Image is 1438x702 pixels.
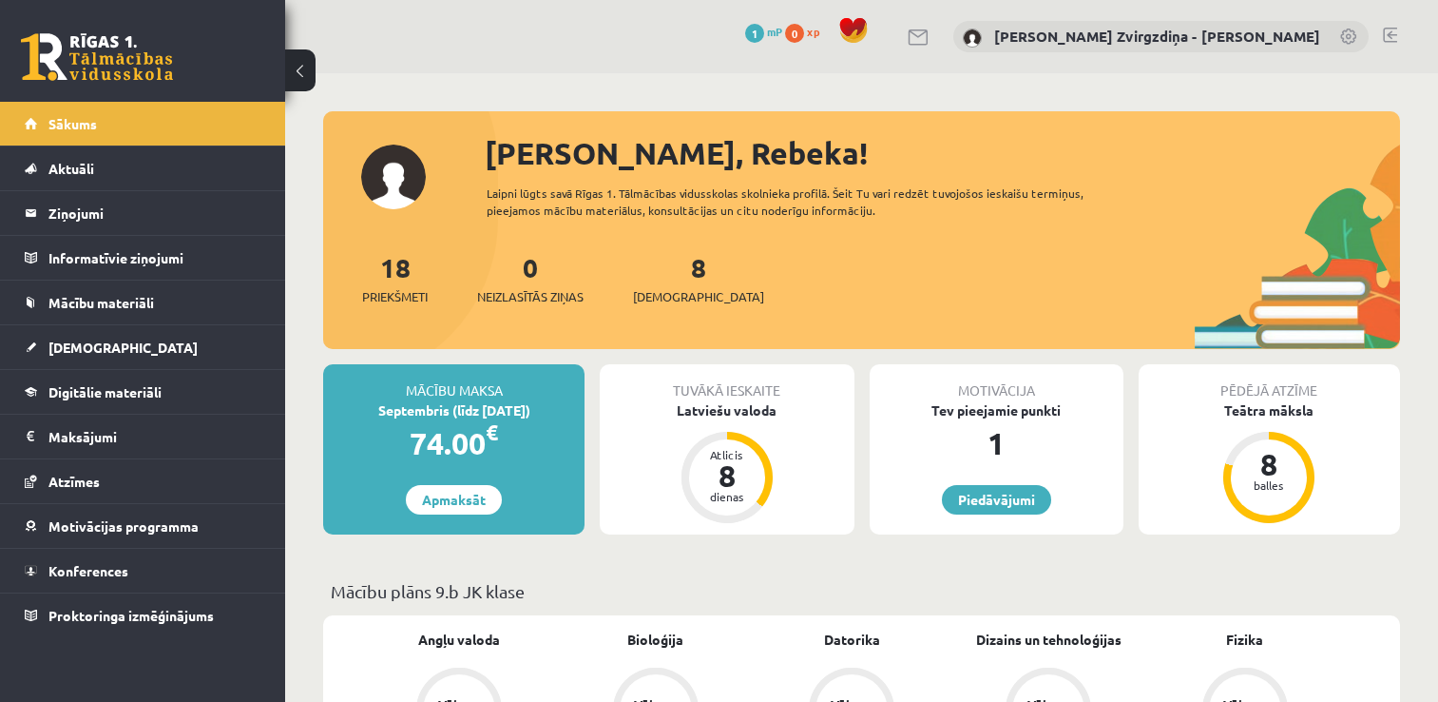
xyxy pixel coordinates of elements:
[48,160,94,177] span: Aktuāli
[477,250,584,306] a: 0Neizlasītās ziņas
[745,24,782,39] a: 1 mP
[699,449,756,460] div: Atlicis
[25,549,261,593] a: Konferences
[633,287,764,306] span: [DEMOGRAPHIC_DATA]
[406,485,502,515] a: Apmaksāt
[785,24,829,39] a: 0 xp
[485,130,1400,176] div: [PERSON_NAME], Rebeka!
[25,146,261,190] a: Aktuāli
[25,281,261,324] a: Mācību materiāli
[963,29,982,48] img: Rebeka Zvirgzdiņa - Stepanova
[767,24,782,39] span: mP
[48,473,100,490] span: Atzīmes
[486,419,498,446] span: €
[1240,479,1297,491] div: balles
[25,191,261,235] a: Ziņojumi
[699,460,756,491] div: 8
[48,562,128,579] span: Konferences
[745,24,764,43] span: 1
[362,287,428,306] span: Priekšmeti
[477,287,584,306] span: Neizlasītās ziņas
[807,24,819,39] span: xp
[600,364,853,400] div: Tuvākā ieskaite
[870,420,1123,466] div: 1
[994,27,1320,46] a: [PERSON_NAME] Zvirgzdiņa - [PERSON_NAME]
[824,630,880,650] a: Datorika
[48,191,261,235] legend: Ziņojumi
[25,594,261,637] a: Proktoringa izmēģinājums
[48,607,214,624] span: Proktoringa izmēģinājums
[418,630,500,650] a: Angļu valoda
[48,339,198,356] span: [DEMOGRAPHIC_DATA]
[25,325,261,369] a: [DEMOGRAPHIC_DATA]
[323,364,585,400] div: Mācību maksa
[600,400,853,420] div: Latviešu valoda
[25,459,261,503] a: Atzīmes
[25,415,261,458] a: Maksājumi
[48,415,261,458] legend: Maksājumi
[362,250,428,306] a: 18Priekšmeti
[870,364,1123,400] div: Motivācija
[21,33,173,81] a: Rīgas 1. Tālmācības vidusskola
[785,24,804,43] span: 0
[25,102,261,146] a: Sākums
[627,630,683,650] a: Bioloģija
[1139,400,1400,526] a: Teātra māksla 8 balles
[48,115,97,132] span: Sākums
[1139,364,1400,400] div: Pēdējā atzīme
[1240,449,1297,479] div: 8
[600,400,853,526] a: Latviešu valoda Atlicis 8 dienas
[48,383,162,400] span: Digitālie materiāli
[323,420,585,466] div: 74.00
[1226,630,1263,650] a: Fizika
[48,236,261,280] legend: Informatīvie ziņojumi
[942,485,1051,515] a: Piedāvājumi
[323,400,585,420] div: Septembris (līdz [DATE])
[699,491,756,502] div: dienas
[870,400,1123,420] div: Tev pieejamie punkti
[25,370,261,414] a: Digitālie materiāli
[331,578,1392,604] p: Mācību plāns 9.b JK klase
[48,294,154,311] span: Mācību materiāli
[487,185,1133,219] div: Laipni lūgts savā Rīgas 1. Tālmācības vidusskolas skolnieka profilā. Šeit Tu vari redzēt tuvojošo...
[48,517,199,535] span: Motivācijas programma
[25,504,261,548] a: Motivācijas programma
[976,630,1122,650] a: Dizains un tehnoloģijas
[25,236,261,280] a: Informatīvie ziņojumi
[1139,400,1400,420] div: Teātra māksla
[633,250,764,306] a: 8[DEMOGRAPHIC_DATA]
